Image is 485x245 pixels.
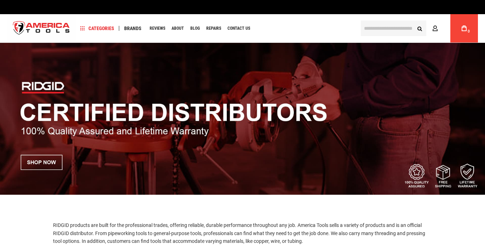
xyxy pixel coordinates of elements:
span: About [172,26,184,30]
p: RIDGID products are built for the professional trades, offering reliable, durable performance thr... [53,221,432,245]
span: Categories [80,26,114,31]
span: Contact Us [227,26,250,30]
button: Search [413,22,426,35]
a: 0 [457,14,471,42]
a: Contact Us [224,24,253,33]
a: Repairs [203,24,224,33]
img: America Tools [7,15,76,42]
a: Reviews [146,24,168,33]
a: store logo [7,15,76,42]
a: About [168,24,187,33]
a: Categories [77,24,117,33]
span: Brands [124,26,142,31]
span: 0 [468,29,470,33]
span: Blog [190,26,200,30]
span: Reviews [150,26,165,30]
a: Brands [121,24,145,33]
span: Repairs [206,26,221,30]
a: Blog [187,24,203,33]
